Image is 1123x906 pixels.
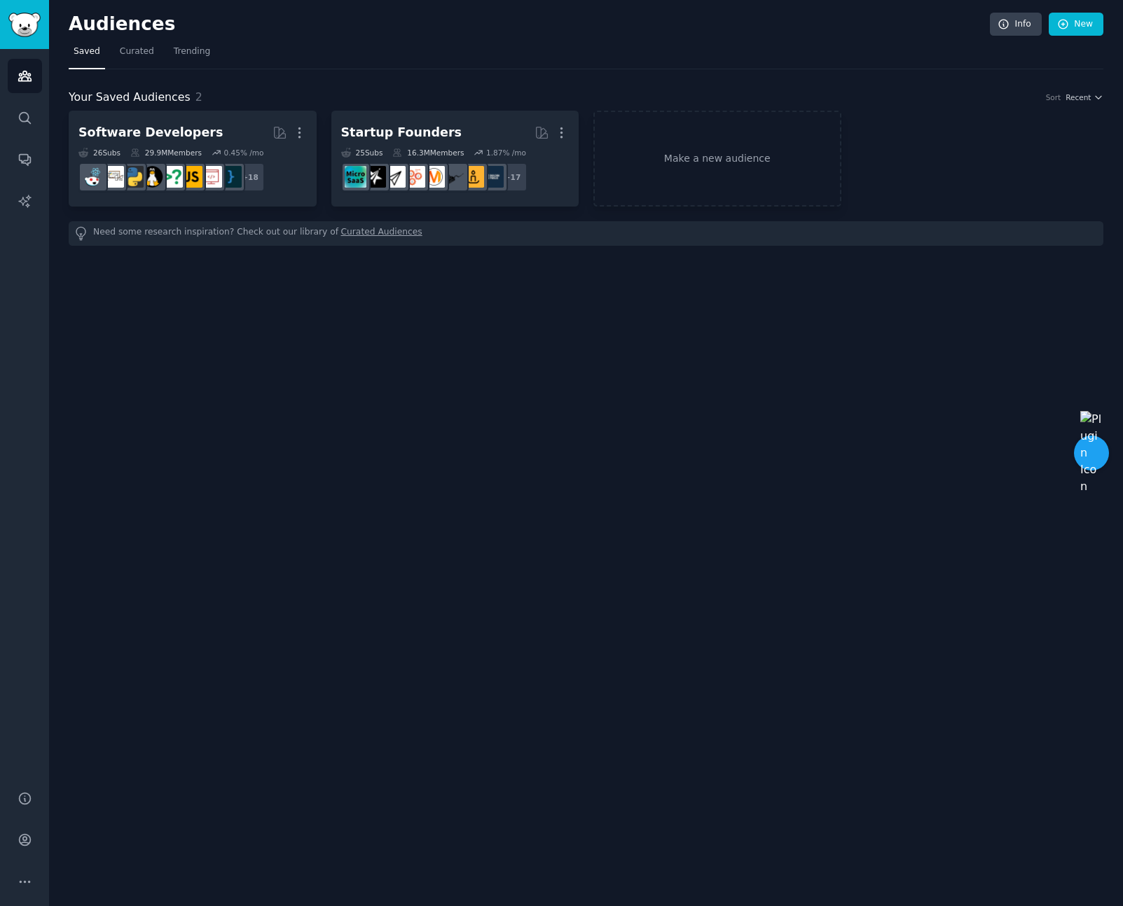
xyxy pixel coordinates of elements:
span: Your Saved Audiences [69,89,191,106]
img: IndieDev [443,166,464,188]
a: Curated [115,41,159,69]
img: Python [122,166,144,188]
span: 2 [195,90,202,104]
div: + 18 [235,162,265,192]
img: buildinpublic [482,166,504,188]
div: Startup Founders [341,124,462,141]
span: Trending [174,46,210,58]
img: cscareerquestions [161,166,183,188]
img: webdev [200,166,222,188]
div: 0.45 % /mo [223,148,263,158]
img: marketing [423,166,445,188]
img: javascript [181,166,202,188]
img: reactjs [83,166,104,188]
img: programming [220,166,242,188]
img: Plugin Icon [1080,411,1103,495]
span: Curated [120,46,154,58]
div: Software Developers [78,124,223,141]
div: Need some research inspiration? Check out our library of [69,221,1103,246]
a: Trending [169,41,215,69]
div: 25 Sub s [341,148,383,158]
div: 16.3M Members [392,148,464,158]
div: + 17 [498,162,528,192]
div: 29.9M Members [130,148,202,158]
img: linux [142,166,163,188]
a: Startup Founders25Subs16.3MMembers1.87% /mo+17buildinpublicstartupideasIndieDevmarketingGrowthHac... [331,111,579,207]
div: Sort [1046,92,1061,102]
a: New [1049,13,1103,36]
img: microsaas [345,166,366,188]
img: startups_promotion [384,166,406,188]
div: 1.87 % /mo [486,148,526,158]
span: Saved [74,46,100,58]
div: 26 Sub s [78,148,120,158]
a: Make a new audience [593,111,841,207]
img: GummySearch logo [8,13,41,37]
img: SaaSMarketing [364,166,386,188]
a: Software Developers26Subs29.9MMembers0.45% /mo+18programmingwebdevjavascriptcscareerquestionslinu... [69,111,317,207]
img: GrowthHacking [404,166,425,188]
img: startupideas [462,166,484,188]
a: Saved [69,41,105,69]
span: Recent [1066,92,1091,102]
a: Info [990,13,1042,36]
img: learnpython [102,166,124,188]
a: Curated Audiences [341,226,422,241]
button: Recent [1066,92,1103,102]
h2: Audiences [69,13,990,36]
